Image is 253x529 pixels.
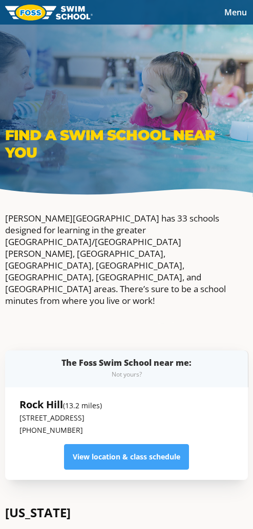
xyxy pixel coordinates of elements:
[12,357,241,381] div: The Foss Swim School near me:
[19,424,234,436] p: [PHONE_NUMBER]
[5,212,248,306] p: [PERSON_NAME][GEOGRAPHIC_DATA] has 33 schools designed for learning in the greater [GEOGRAPHIC_DA...
[63,401,102,410] small: (13.2 miles)
[224,7,247,18] span: Menu
[19,412,234,424] p: [STREET_ADDRESS]
[19,398,234,412] h5: Rock Hill
[5,5,93,20] img: FOSS Swim School Logo
[64,444,189,470] a: View location & class schedule
[5,505,248,520] h4: [US_STATE]
[12,368,241,381] div: Not yours?
[5,126,248,161] p: Find a Swim School Near You
[218,5,253,20] button: Toggle navigation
